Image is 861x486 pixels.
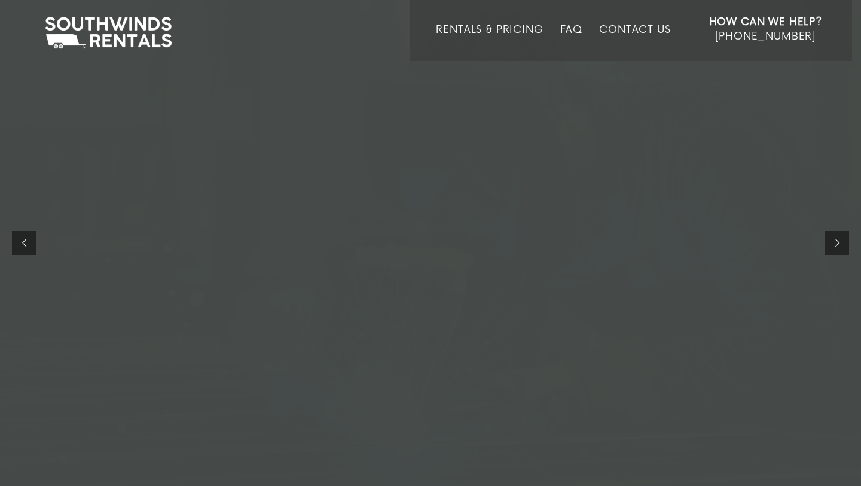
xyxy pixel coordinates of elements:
[39,14,178,51] img: Southwinds Rentals Logo
[436,24,543,61] a: Rentals & Pricing
[599,24,670,61] a: Contact Us
[709,15,822,52] a: How Can We Help? [PHONE_NUMBER]
[560,24,583,61] a: FAQ
[709,16,822,28] strong: How Can We Help?
[715,31,816,42] span: [PHONE_NUMBER]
